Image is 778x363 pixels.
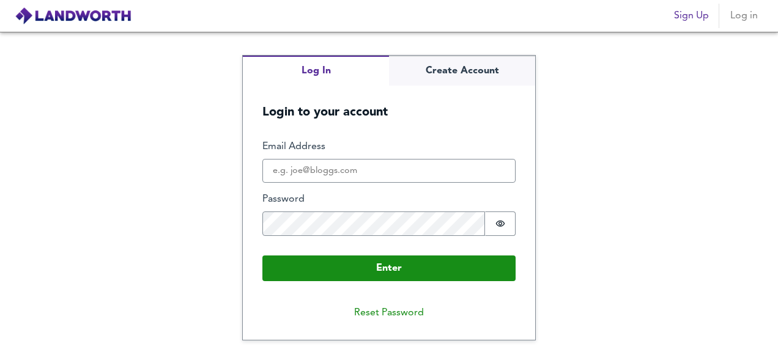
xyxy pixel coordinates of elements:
input: e.g. joe@bloggs.com [262,159,516,183]
button: Log in [724,4,763,28]
button: Show password [485,211,516,236]
button: Log In [243,56,389,86]
h5: Login to your account [243,86,535,120]
label: Email Address [262,140,516,154]
button: Sign Up [669,4,714,28]
label: Password [262,193,516,207]
button: Reset Password [344,301,434,325]
button: Enter [262,255,516,281]
img: logo [15,7,132,25]
span: Log in [729,7,758,24]
span: Sign Up [674,7,709,24]
button: Create Account [389,56,535,86]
